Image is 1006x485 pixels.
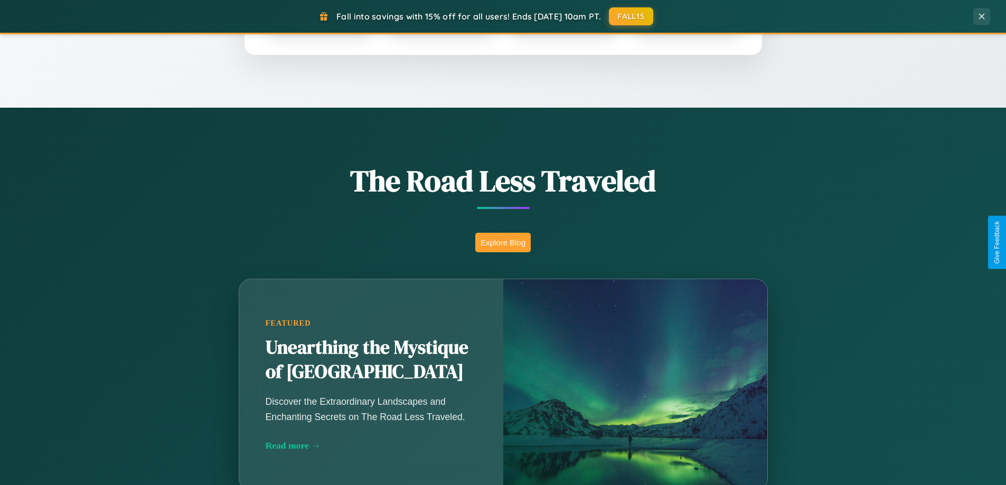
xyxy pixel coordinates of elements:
p: Discover the Extraordinary Landscapes and Enchanting Secrets on The Road Less Traveled. [266,394,477,424]
button: Explore Blog [475,233,531,252]
div: Give Feedback [993,221,1001,264]
h1: The Road Less Traveled [186,160,820,201]
button: FALL15 [609,7,653,25]
div: Read more → [266,440,477,451]
h2: Unearthing the Mystique of [GEOGRAPHIC_DATA] [266,336,477,384]
span: Fall into savings with 15% off for all users! Ends [DATE] 10am PT. [336,11,601,22]
div: Featured [266,319,477,328]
